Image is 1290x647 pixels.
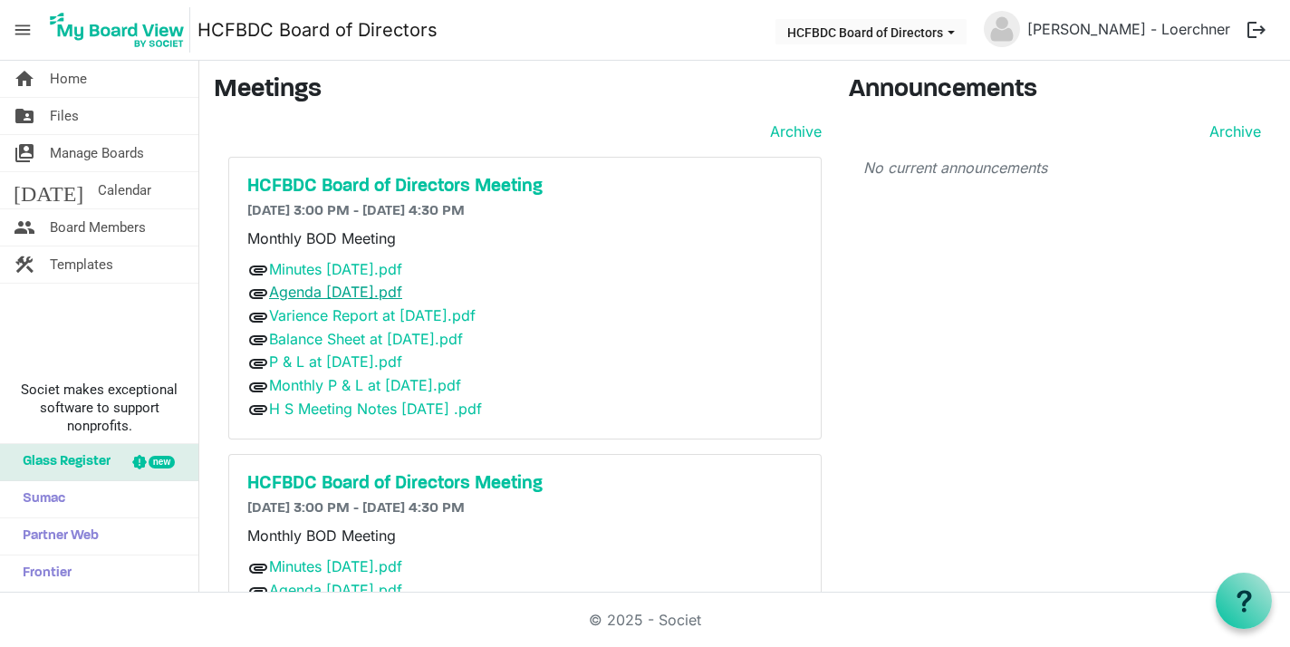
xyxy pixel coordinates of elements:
span: Calendar [98,172,151,208]
p: No current announcements [863,157,1261,179]
span: attachment [247,329,269,351]
button: logout [1237,11,1276,49]
button: HCFBDC Board of Directors dropdownbutton [775,19,967,44]
a: Varience Report at [DATE].pdf [269,306,476,324]
div: new [149,456,175,468]
span: attachment [247,376,269,398]
p: Monthly BOD Meeting [247,227,803,249]
span: attachment [247,557,269,579]
a: HCFBDC Board of Directors [197,12,438,48]
h6: [DATE] 3:00 PM - [DATE] 4:30 PM [247,500,803,517]
a: Archive [763,121,822,142]
img: no-profile-picture.svg [984,11,1020,47]
span: Frontier [14,555,72,592]
a: Minutes [DATE].pdf [269,557,402,575]
a: Agenda [DATE].pdf [269,283,402,301]
span: Board Members [50,209,146,246]
a: HCFBDC Board of Directors Meeting [247,473,803,495]
a: © 2025 - Societ [589,611,701,629]
a: Agenda [DATE].pdf [269,581,402,599]
a: Minutes [DATE].pdf [269,260,402,278]
span: Societ makes exceptional software to support nonprofits. [8,381,190,435]
a: Archive [1202,121,1261,142]
span: [DATE] [14,172,83,208]
span: home [14,61,35,97]
span: Files [50,98,79,134]
span: attachment [247,399,269,420]
a: Monthly P & L at [DATE].pdf [269,376,461,394]
span: Sumac [14,481,65,517]
span: menu [5,13,40,47]
a: [PERSON_NAME] - Loerchner [1020,11,1237,47]
span: Glass Register [14,444,111,480]
span: attachment [247,581,269,603]
a: HCFBDC Board of Directors Meeting [247,176,803,198]
a: My Board View Logo [44,7,197,53]
span: attachment [247,259,269,281]
span: folder_shared [14,98,35,134]
p: Monthly BOD Meeting [247,525,803,546]
span: Templates [50,246,113,283]
h3: Meetings [214,75,822,106]
span: attachment [247,352,269,374]
span: Partner Web [14,518,99,555]
span: people [14,209,35,246]
span: switch_account [14,135,35,171]
a: P & L at [DATE].pdf [269,352,402,371]
span: Manage Boards [50,135,144,171]
span: construction [14,246,35,283]
img: My Board View Logo [44,7,190,53]
h3: Announcements [849,75,1276,106]
a: Balance Sheet at [DATE].pdf [269,330,463,348]
h6: [DATE] 3:00 PM - [DATE] 4:30 PM [247,203,803,220]
span: Home [50,61,87,97]
a: H S Meeting Notes [DATE] .pdf [269,400,482,418]
span: attachment [247,306,269,328]
span: attachment [247,283,269,304]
